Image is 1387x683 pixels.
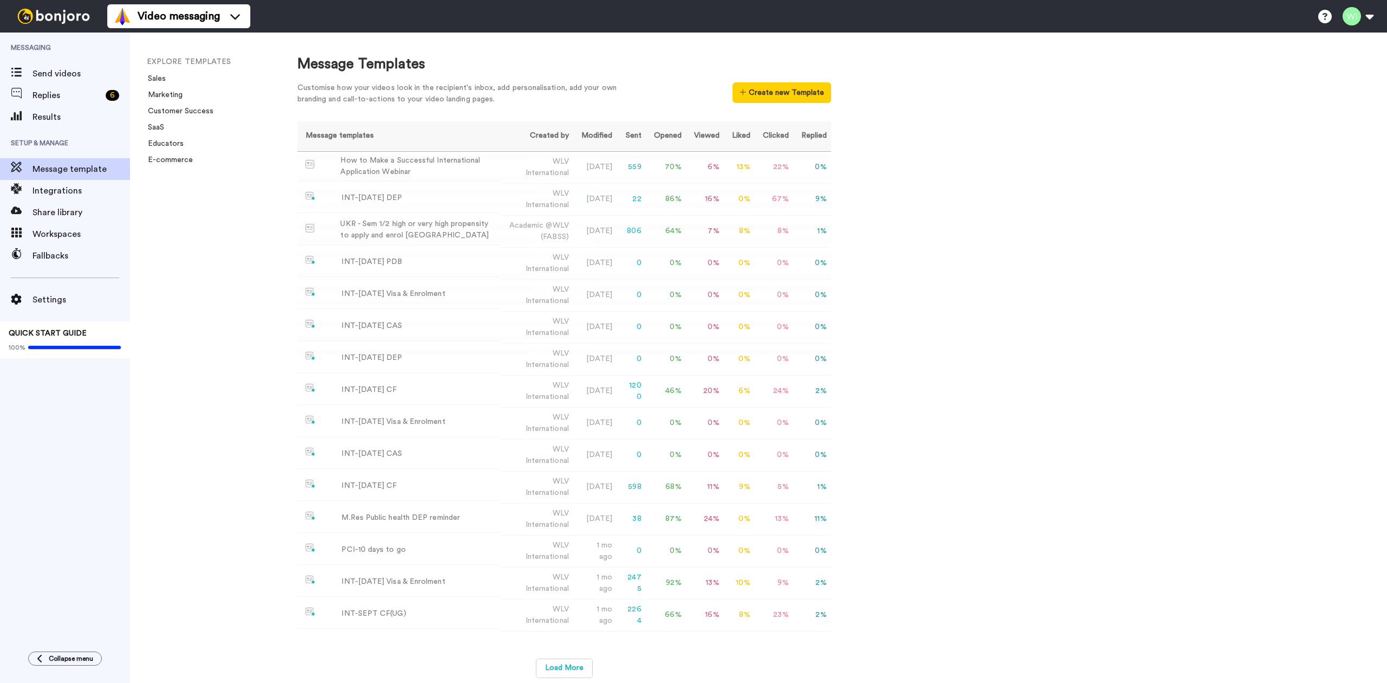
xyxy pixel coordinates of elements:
th: Viewed [686,121,724,151]
div: PCI-10 days to go [341,544,405,556]
td: 0 [617,311,646,343]
div: M.Res Public health DEP reminder [341,512,460,524]
img: nextgen-template.svg [306,608,316,616]
td: 13 % [686,567,724,599]
span: International [526,297,569,305]
td: 0 % [646,279,686,311]
th: Created by [501,121,573,151]
td: 0 % [793,311,831,343]
td: 0 % [686,535,724,567]
img: nextgen-template.svg [306,448,316,456]
th: Clicked [755,121,793,151]
td: 0 % [686,247,724,279]
td: 86 % [646,183,686,215]
td: 2264 [617,599,646,631]
td: 24 % [755,375,793,407]
td: [DATE] [573,247,617,279]
td: 0 [617,279,646,311]
td: 0 % [793,247,831,279]
img: nextgen-template.svg [306,256,316,265]
td: 0 % [793,279,831,311]
td: 806 [617,215,646,247]
td: 92 % [646,567,686,599]
td: 0 % [646,407,686,439]
img: nextgen-template.svg [306,288,316,297]
span: Message template [33,163,130,176]
td: [DATE] [573,215,617,247]
span: International [526,329,569,337]
td: 0 % [686,439,724,471]
td: 1 mo ago [573,599,617,631]
img: nextgen-template.svg [306,544,316,552]
td: WLV [501,343,573,375]
td: 0 % [646,439,686,471]
span: Workspaces [33,228,130,241]
span: International [526,457,569,465]
td: WLV [501,151,573,183]
div: INT-[DATE] CAS [341,448,402,460]
td: 598 [617,471,646,503]
span: International [526,361,569,369]
img: bj-logo-header-white.svg [13,9,94,24]
td: [DATE] [573,375,617,407]
span: Results [33,111,130,124]
td: 16 % [686,183,724,215]
td: 64 % [646,215,686,247]
td: 0 % [755,311,793,343]
div: INT-[DATE] CAS [341,320,402,332]
th: Sent [617,121,646,151]
div: UKR - Sem 1/2 high or very high propensity to apply and enrol [GEOGRAPHIC_DATA] [340,218,496,241]
td: 0 % [755,535,793,567]
td: 1 % [793,471,831,503]
td: WLV [501,439,573,471]
td: WLV [501,535,573,567]
td: 20 % [686,375,724,407]
td: 1 mo ago [573,567,617,599]
td: 0 % [755,247,793,279]
td: 70 % [646,151,686,183]
td: 0 % [755,407,793,439]
a: Marketing [141,91,183,99]
div: INT-SEPT CF(UG) [341,608,406,620]
td: 0 % [724,439,755,471]
li: EXPLORE TEMPLATES [147,56,293,68]
div: How to Make a Successful International Application Webinar [340,155,496,178]
span: QUICK START GUIDE [9,330,87,337]
th: Replied [793,121,831,151]
td: 0 % [724,279,755,311]
div: INT-[DATE] Visa & Enrolment [341,416,445,428]
span: International [526,201,569,209]
td: WLV [501,599,573,631]
td: [DATE] [573,151,617,183]
td: [DATE] [573,471,617,503]
img: nextgen-template.svg [306,512,316,520]
button: Collapse menu [28,652,102,666]
td: [DATE] [573,343,617,375]
a: Sales [141,75,166,82]
td: 24 % [686,503,724,535]
td: 2 % [793,567,831,599]
td: WLV [501,247,573,279]
td: 559 [617,151,646,183]
img: vm-color.svg [114,8,131,25]
td: 0 [617,535,646,567]
th: Opened [646,121,686,151]
td: 67 % [755,183,793,215]
td: 0 % [646,535,686,567]
div: 6 [106,90,119,101]
td: 0 [617,407,646,439]
td: WLV [501,407,573,439]
td: 0 % [686,343,724,375]
td: 22 [617,183,646,215]
div: INT-[DATE] Visa & Enrolment [341,288,445,300]
button: Load More [536,659,593,678]
td: 11 % [686,471,724,503]
td: 0 % [724,311,755,343]
button: Create new Template [733,82,831,103]
span: 100% [9,343,25,352]
div: Customise how your videos look in the recipient's inbox, add personalisation, add your own brandi... [297,82,633,105]
img: Message-temps.svg [306,160,315,169]
span: @WLV (FABSS) [541,222,569,241]
td: 0 % [724,503,755,535]
td: 13 % [724,151,755,183]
